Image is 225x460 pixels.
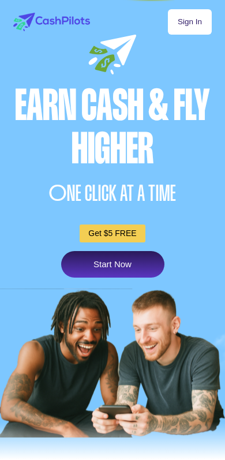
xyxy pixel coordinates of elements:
[10,84,215,170] div: Earn Cash & Fly higher
[168,9,212,35] a: Sign In
[13,13,90,31] img: logo
[49,182,67,204] span: O
[10,173,215,213] div: NE CLICK AT A TIME
[80,225,145,242] a: Get $5 FREE
[61,251,164,278] a: Start Now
